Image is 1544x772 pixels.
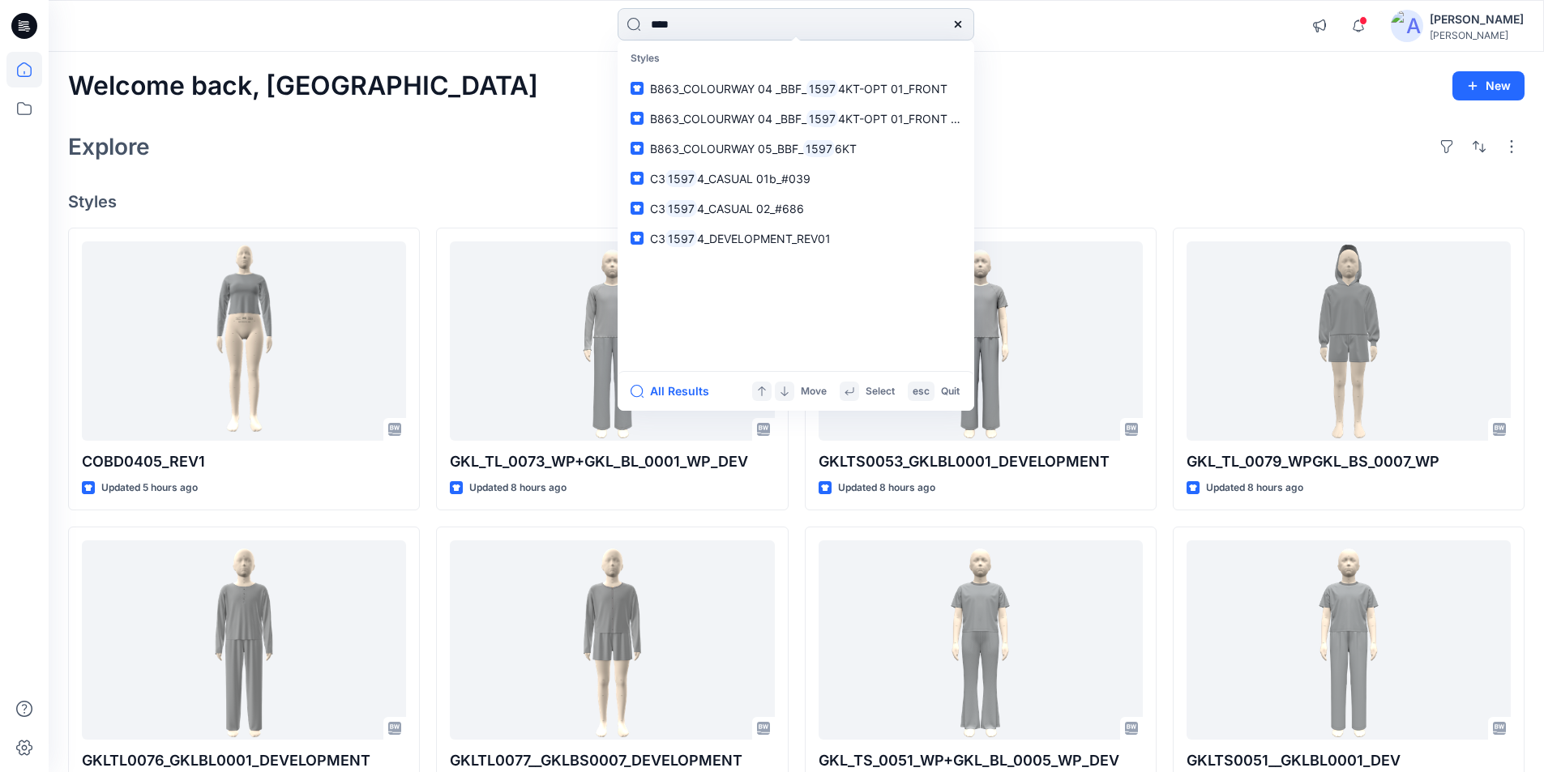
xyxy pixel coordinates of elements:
[650,112,806,126] span: B863_COLOURWAY 04 _BBF_
[1206,480,1303,497] p: Updated 8 hours ago
[913,383,930,400] p: esc
[82,749,406,772] p: GKLTL0076_GKLBL0001_DEVELOPMENT
[469,480,567,497] p: Updated 8 hours ago
[835,142,857,156] span: 6KT
[838,480,935,497] p: Updated 8 hours ago
[68,134,150,160] h2: Explore
[621,44,971,74] p: Styles
[621,74,971,104] a: B863_COLOURWAY 04 _BBF_15974KT-OPT 01_FRONT
[1187,450,1511,473] p: GKL_TL_0079_WPGKL_BS_0007_WP
[1452,71,1525,100] button: New
[101,480,198,497] p: Updated 5 hours ago
[819,241,1143,441] a: GKLTS0053_GKLBL0001_DEVELOPMENT
[621,164,971,194] a: C315974_CASUAL 01b_#039
[450,540,774,740] a: GKLTL0077__GKLBS0007_DEVELOPMENT
[803,139,835,158] mark: 1597
[450,749,774,772] p: GKLTL0077__GKLBS0007_DEVELOPMENT
[697,232,831,245] span: 4_DEVELOPMENT_REV01
[1430,10,1524,29] div: [PERSON_NAME]
[665,199,697,218] mark: 1597
[866,383,895,400] p: Select
[1187,749,1511,772] p: GKLTS0051__GKLBL0001_DEV
[621,104,971,134] a: B863_COLOURWAY 04 _BBF_15974KT-OPT 01_FRONT AND BACK
[650,202,665,215] span: C3
[1187,241,1511,441] a: GKL_TL_0079_WPGKL_BS_0007_WP
[650,172,665,186] span: C3
[665,169,697,188] mark: 1597
[819,450,1143,473] p: GKLTS0053_GKLBL0001_DEVELOPMENT
[819,540,1143,740] a: GKL_TS_0051_WP+GKL_BL_0005_WP_DEV
[82,540,406,740] a: GKLTL0076_GKLBL0001_DEVELOPMENT
[806,79,838,98] mark: 1597
[621,134,971,164] a: B863_COLOURWAY 05_BBF_15976KT
[806,109,838,128] mark: 1597
[697,172,810,186] span: 4_CASUAL 01b_#039
[82,241,406,441] a: COBD0405_REV1
[801,383,827,400] p: Move
[621,224,971,254] a: C315974_DEVELOPMENT_REV01
[941,383,960,400] p: Quit
[1391,10,1423,42] img: avatar
[650,232,665,245] span: C3
[697,202,804,215] span: 4_CASUAL 02_#686
[1430,29,1524,41] div: [PERSON_NAME]
[838,112,1008,126] span: 4KT-OPT 01_FRONT AND BACK
[68,192,1525,211] h4: Styles
[650,142,803,156] span: B863_COLOURWAY 05_BBF_
[838,82,947,96] span: 4KT-OPT 01_FRONT
[82,450,406,473] p: COBD0405_REV1
[650,82,806,96] span: B863_COLOURWAY 04 _BBF_
[819,749,1143,772] p: GKL_TS_0051_WP+GKL_BL_0005_WP_DEV
[621,194,971,224] a: C315974_CASUAL 02_#686
[450,450,774,473] p: GKL_TL_0073_WP+GKL_BL_0001_WP_DEV
[665,229,697,248] mark: 1597
[450,241,774,441] a: GKL_TL_0073_WP+GKL_BL_0001_WP_DEV
[68,71,538,101] h2: Welcome back, [GEOGRAPHIC_DATA]
[1187,540,1511,740] a: GKLTS0051__GKLBL0001_DEV
[631,382,720,401] button: All Results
